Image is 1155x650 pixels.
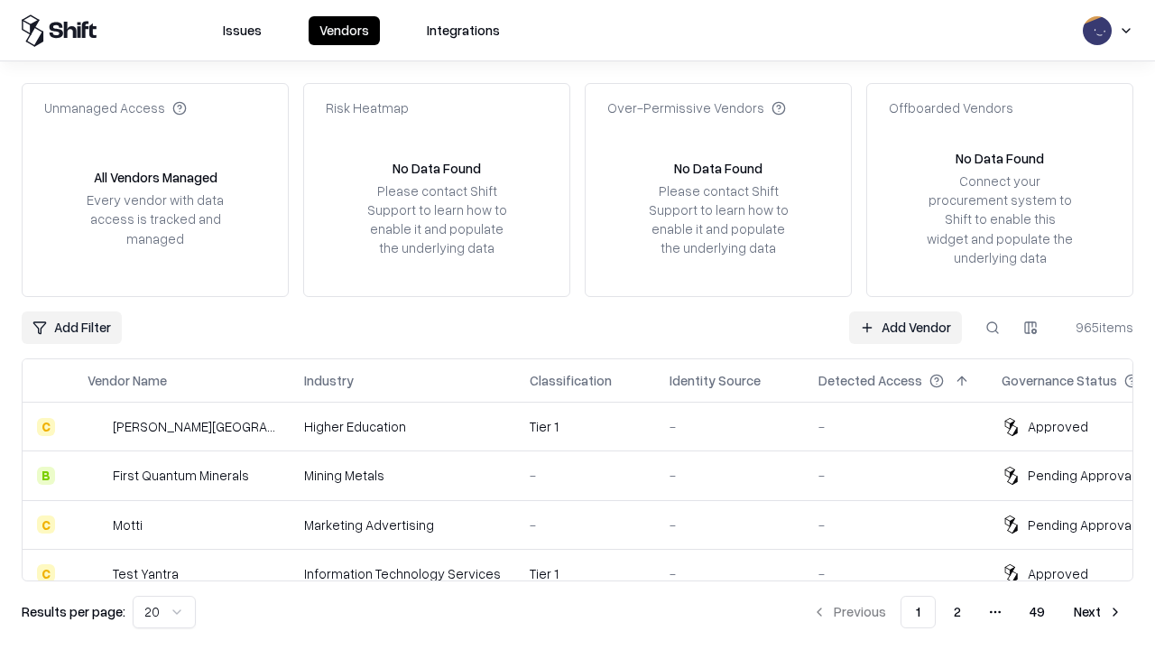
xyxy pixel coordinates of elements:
[1015,596,1059,628] button: 49
[670,466,790,485] div: -
[326,98,409,117] div: Risk Heatmap
[88,564,106,582] img: Test Yantra
[1063,596,1133,628] button: Next
[304,515,501,534] div: Marketing Advertising
[1061,318,1133,337] div: 965 items
[94,168,217,187] div: All Vendors Managed
[530,371,612,390] div: Classification
[801,596,1133,628] nav: pagination
[88,515,106,534] img: Motti
[939,596,975,628] button: 2
[643,181,793,258] div: Please contact Shift Support to learn how to enable it and populate the underlying data
[1028,417,1088,436] div: Approved
[88,371,167,390] div: Vendor Name
[37,515,55,534] div: C
[22,311,122,344] button: Add Filter
[530,466,641,485] div: -
[362,181,512,258] div: Please contact Shift Support to learn how to enable it and populate the underlying data
[1028,564,1088,583] div: Approved
[393,159,481,178] div: No Data Found
[818,466,973,485] div: -
[1002,371,1117,390] div: Governance Status
[818,371,922,390] div: Detected Access
[925,172,1075,267] div: Connect your procurement system to Shift to enable this widget and populate the underlying data
[530,564,641,583] div: Tier 1
[818,515,973,534] div: -
[304,466,501,485] div: Mining Metals
[607,98,786,117] div: Over-Permissive Vendors
[113,564,179,583] div: Test Yantra
[113,515,143,534] div: Motti
[530,515,641,534] div: -
[113,466,249,485] div: First Quantum Minerals
[530,417,641,436] div: Tier 1
[818,564,973,583] div: -
[849,311,962,344] a: Add Vendor
[1028,466,1134,485] div: Pending Approval
[37,418,55,436] div: C
[88,467,106,485] img: First Quantum Minerals
[416,16,511,45] button: Integrations
[956,149,1044,168] div: No Data Found
[818,417,973,436] div: -
[304,371,354,390] div: Industry
[37,564,55,582] div: C
[80,190,230,247] div: Every vendor with data access is tracked and managed
[88,418,106,436] img: Reichman University
[37,467,55,485] div: B
[889,98,1013,117] div: Offboarded Vendors
[304,564,501,583] div: Information Technology Services
[670,371,761,390] div: Identity Source
[304,417,501,436] div: Higher Education
[1028,515,1134,534] div: Pending Approval
[309,16,380,45] button: Vendors
[674,159,762,178] div: No Data Found
[901,596,936,628] button: 1
[212,16,273,45] button: Issues
[44,98,187,117] div: Unmanaged Access
[113,417,275,436] div: [PERSON_NAME][GEOGRAPHIC_DATA]
[670,564,790,583] div: -
[670,515,790,534] div: -
[22,602,125,621] p: Results per page:
[670,417,790,436] div: -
